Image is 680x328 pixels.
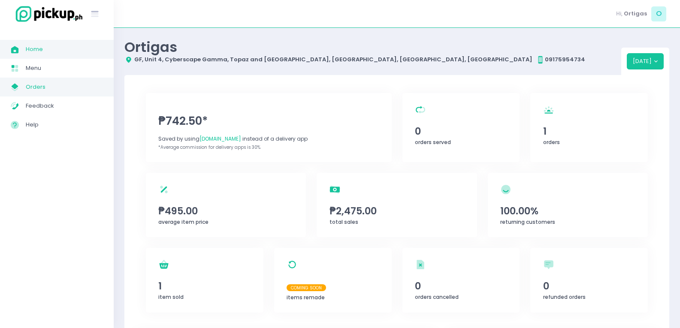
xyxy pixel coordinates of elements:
span: 1 [158,279,251,293]
span: refunded orders [543,293,586,301]
div: Saved by using instead of a delivery app [158,135,379,143]
a: 1orders [530,93,648,162]
img: logo [11,5,84,23]
span: average item price [158,218,209,226]
span: 0 [415,124,507,138]
a: 0orders cancelled [402,248,520,313]
span: 0 [543,279,635,293]
div: GF, Unit 4, Cyberscape Gamma, Topaz and [GEOGRAPHIC_DATA], [GEOGRAPHIC_DATA], [GEOGRAPHIC_DATA], ... [124,55,621,64]
span: item sold [158,293,184,301]
span: Home [26,44,103,55]
span: ₱742.50* [158,113,379,129]
button: [DATE] [627,53,664,69]
span: O [651,6,666,21]
span: 1 [543,124,635,138]
span: Orders [26,81,103,93]
span: 100.00% [500,204,635,218]
span: Ortigas [624,9,647,18]
span: [DOMAIN_NAME] [199,135,241,142]
div: Ortigas [124,39,621,55]
a: ₱2,475.00total sales [317,173,477,237]
span: Menu [26,63,103,74]
span: *Average commission for delivery apps is 30% [158,144,260,150]
span: orders served [415,138,451,146]
span: orders [543,138,560,146]
span: items remade [287,294,325,301]
span: returning customers [500,218,555,226]
span: Hi, [616,9,623,18]
span: Help [26,119,103,130]
span: Coming Soon [287,284,326,291]
a: ₱495.00average item price [146,173,306,237]
a: 0refunded orders [530,248,648,313]
span: ₱495.00 [158,204,293,218]
span: total sales [329,218,358,226]
span: Feedback [26,100,103,111]
span: ₱2,475.00 [329,204,465,218]
a: 1item sold [146,248,263,313]
a: 100.00%returning customers [488,173,648,237]
span: orders cancelled [415,293,459,301]
a: 0orders served [402,93,520,162]
span: 0 [415,279,507,293]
